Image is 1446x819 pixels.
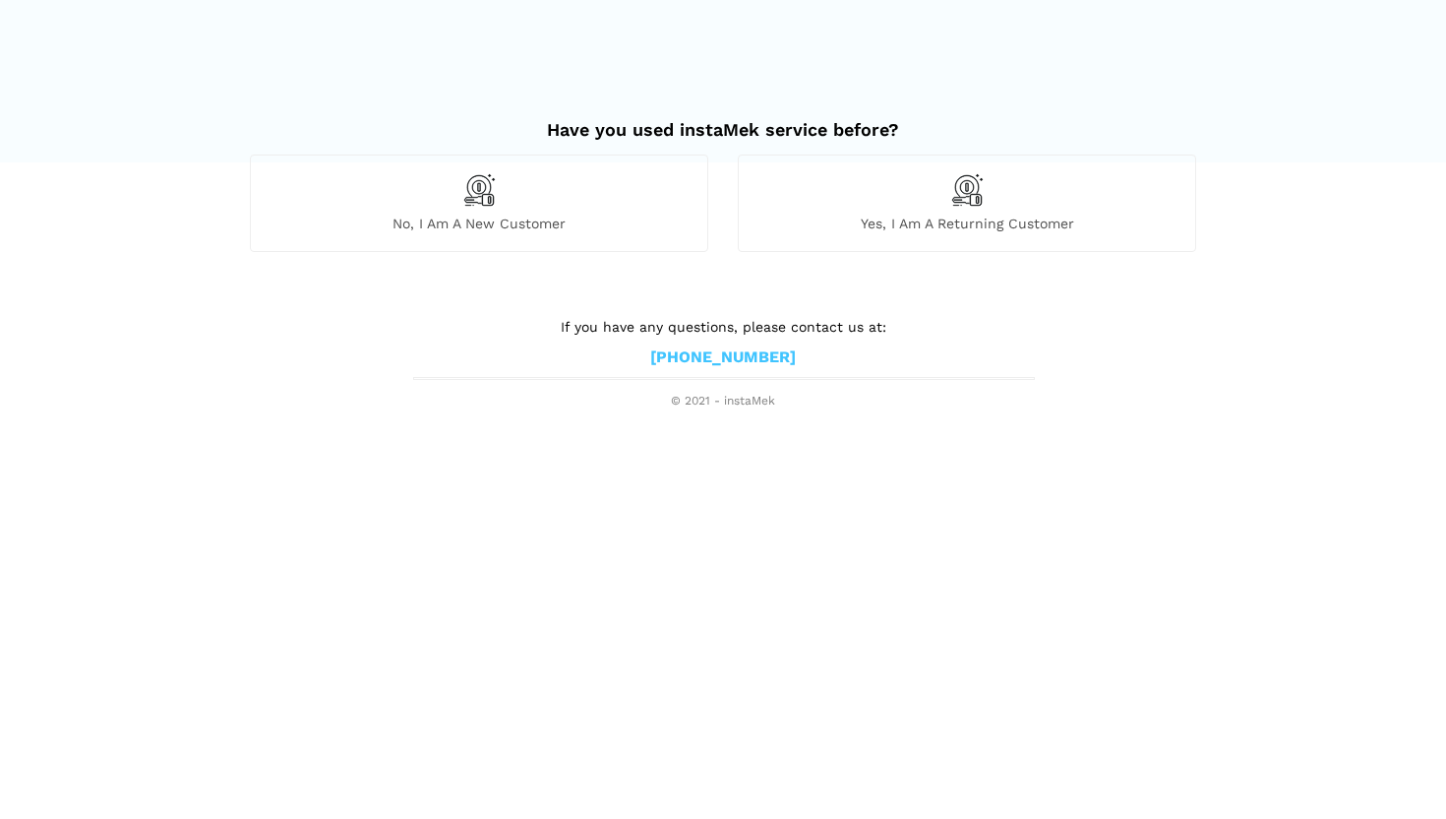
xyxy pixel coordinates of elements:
p: If you have any questions, please contact us at: [413,316,1033,338]
a: [PHONE_NUMBER] [650,347,796,368]
span: Yes, I am a returning customer [739,215,1195,232]
span: © 2021 - instaMek [413,394,1033,409]
h2: Have you used instaMek service before? [250,99,1196,141]
span: No, I am a new customer [251,215,707,232]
